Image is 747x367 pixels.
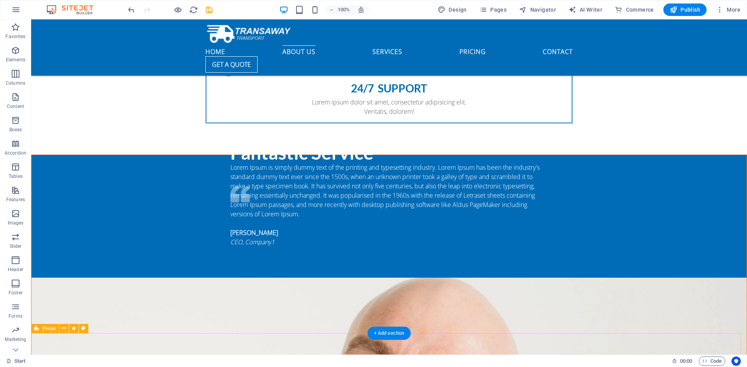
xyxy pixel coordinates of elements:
[615,6,654,14] span: Commerce
[435,3,470,16] div: Design (Ctrl+Alt+Y)
[45,5,103,14] img: Editor Logo
[189,5,198,14] button: reload
[127,5,136,14] i: Undo: change_data (Ctrl+Z)
[8,220,24,226] p: Images
[6,197,25,203] p: Features
[9,127,22,133] p: Boxes
[672,357,693,366] h6: Session time
[6,357,26,366] a: Click to cancel selection. Double-click to open Pages
[731,357,741,366] button: Usercentrics
[5,150,26,156] p: Accordion
[680,357,692,366] span: 00 00
[713,3,743,16] button: More
[702,357,722,366] span: Code
[435,3,470,16] button: Design
[612,3,657,16] button: Commerce
[173,5,182,14] button: Click here to leave preview mode and continue editing
[516,3,559,16] button: Navigator
[368,327,411,340] div: + Add section
[358,6,365,13] i: On resize automatically adjust zoom level to fit chosen device.
[479,6,507,14] span: Pages
[6,57,26,63] p: Elements
[670,6,700,14] span: Publish
[476,3,510,16] button: Pages
[8,266,23,273] p: Header
[326,5,353,14] button: 100%
[9,173,23,179] p: Tables
[568,6,602,14] span: AI Writer
[663,3,707,16] button: Publish
[9,290,23,296] p: Footer
[716,6,740,14] span: More
[204,5,214,14] button: save
[126,5,136,14] button: undo
[519,6,556,14] span: Navigator
[438,6,467,14] span: Design
[5,336,26,343] p: Marketing
[7,103,24,110] p: Content
[10,243,22,249] p: Slider
[6,80,25,86] p: Columns
[699,357,725,366] button: Code
[686,358,687,364] span: :
[565,3,605,16] button: AI Writer
[42,326,56,331] span: Preset
[9,313,23,319] p: Forms
[189,5,198,14] i: Reload page
[5,33,25,40] p: Favorites
[337,5,350,14] h6: 100%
